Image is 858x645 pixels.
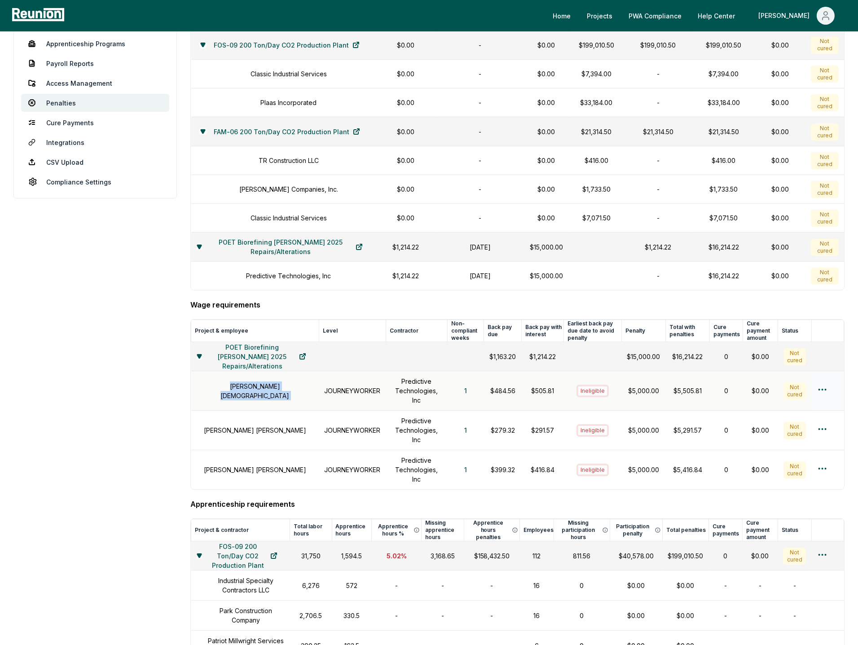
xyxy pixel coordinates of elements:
td: - [624,88,692,117]
td: - [436,60,524,88]
a: FOS-09 200 Ton/Day CO2 Production Plant [207,36,367,54]
td: - [778,601,811,631]
p: $16,214.22 [698,271,750,281]
div: 0 [559,611,604,620]
h1: Predictive Technologies, Inc [391,456,442,484]
h1: Predictive Technologies, Inc [391,416,442,444]
a: Home [546,7,578,25]
h1: JOURNEYWORKER [324,386,380,395]
div: $40,578.00 [615,551,657,561]
p: $1,214.22 [381,242,431,252]
div: $0.00 [761,156,801,165]
div: Not cured [811,94,838,111]
th: Project & employee [191,320,319,342]
p: $16,214.22 [698,242,750,252]
p: $16,214.22 [671,352,704,361]
p: $5,505.81 [671,386,704,395]
div: $0.00 [761,184,801,194]
button: Ineligible [576,385,609,397]
p: $0.00 [381,213,431,223]
h1: Classic Industrial Services [251,69,327,79]
div: $0.00 [761,271,801,281]
div: $158,432.50 [470,551,514,561]
div: $0.00 [761,127,801,136]
button: Apprentice hours penalties [468,519,519,541]
button: Participation penalty [614,523,662,537]
div: Not cured [811,36,838,53]
div: 2,706.5 [295,611,326,620]
div: 0 [715,426,738,435]
th: Non-compliant weeks [448,320,484,342]
th: Level [319,320,386,342]
p: $1,733.50 [698,184,750,194]
h1: Predictive Technologies, Inc [246,271,331,281]
h1: [PERSON_NAME] [DEMOGRAPHIC_DATA] [197,382,314,400]
p: $5,000.00 [627,465,660,474]
p: $416.84 [527,465,559,474]
th: Total labor hours [290,519,332,541]
div: 811.56 [559,551,604,561]
h1: [PERSON_NAME] [PERSON_NAME] [204,465,306,474]
p: $1,733.50 [574,184,619,194]
th: Status [778,519,811,541]
div: 0 [715,386,738,395]
th: Employees [519,519,554,541]
div: Not cured [811,210,838,227]
td: - [742,601,778,631]
p: $33,184.00 [698,98,750,107]
th: Back pay due [484,320,522,342]
div: $199,010.50 [668,551,703,561]
div: Not cured [811,123,838,140]
a: CSV Upload [21,153,169,171]
th: Total with penalties [665,320,709,342]
h1: [DATE] [442,271,519,281]
p: $7,071.50 [698,213,750,223]
a: Penalties [21,94,169,112]
th: Cure payment amount [743,320,778,342]
div: 0 [715,352,738,361]
h4: Apprenticeship requirements [190,499,845,509]
div: $0.00 [761,69,801,79]
div: Not cured [811,181,838,198]
p: $1,163.20 [489,352,516,361]
div: Not cured [811,66,838,83]
p: $1,214.22 [381,271,431,281]
h1: [PERSON_NAME] Companies, Inc. [239,184,338,194]
th: Apprentice hours [332,519,372,541]
p: $279.32 [489,426,516,435]
p: $0.00 [529,184,563,194]
h1: Plaas Incorporated [260,98,317,107]
p: $5,000.00 [627,426,660,435]
th: Project & contractor [191,519,290,541]
p: $7,394.00 [574,69,619,79]
td: 16 [519,570,554,601]
td: - [436,146,524,175]
div: $0.00 [668,581,703,590]
div: 0 [559,581,604,590]
div: $0.00 [748,465,773,474]
h1: [PERSON_NAME] [PERSON_NAME] [204,426,306,435]
button: Missing participation hours [558,519,610,541]
td: - [624,262,692,290]
td: - [436,31,524,60]
p: $0.00 [381,69,431,79]
p: $1,214.22 [629,242,687,252]
div: $0.00 [748,352,773,361]
a: Projects [580,7,620,25]
td: - [464,570,519,601]
div: Not cured [783,461,806,478]
div: 330.5 [337,611,366,620]
div: $0.00 [748,551,772,561]
p: $15,000.00 [529,271,563,281]
p: $15,000.00 [627,352,660,361]
th: Total penalties [662,519,708,541]
p: $416.00 [698,156,750,165]
a: Access Management [21,74,169,92]
div: 572 [337,581,366,590]
button: Apprentice hours % [375,523,421,537]
td: - [422,570,464,601]
div: $0.00 [761,98,801,107]
a: Integrations [21,133,169,151]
